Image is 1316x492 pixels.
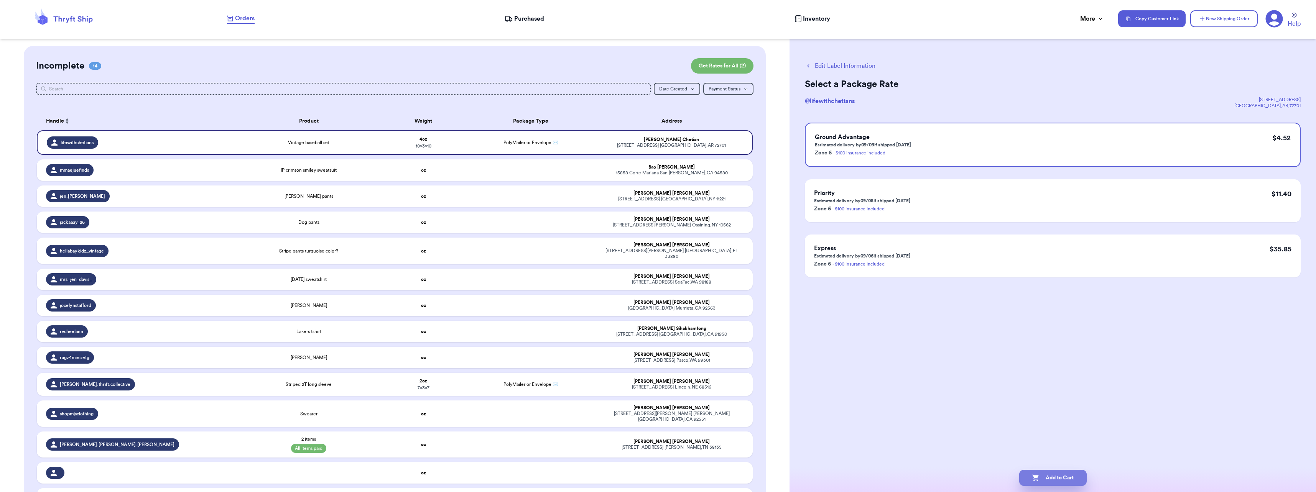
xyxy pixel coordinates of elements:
[600,358,744,363] div: [STREET_ADDRESS] Pasco , WA 99301
[1118,10,1186,27] button: Copy Customer Link
[421,471,426,475] strong: oz
[1080,14,1104,23] div: More
[60,302,91,308] span: jocelynstafford
[600,411,744,422] div: [STREET_ADDRESS][PERSON_NAME] [PERSON_NAME][GEOGRAPHIC_DATA] , CA 92551
[237,112,381,130] th: Product
[600,164,744,170] div: Bao [PERSON_NAME]
[600,196,744,202] div: [STREET_ADDRESS] [GEOGRAPHIC_DATA] , NY 11221
[60,441,174,448] span: [PERSON_NAME].[PERSON_NAME].[PERSON_NAME]
[60,248,104,254] span: hellabaykidz_vintage
[600,222,744,228] div: [STREET_ADDRESS][PERSON_NAME] Ossining , NY 10562
[419,137,427,141] strong: 4 oz
[600,274,744,279] div: [PERSON_NAME] [PERSON_NAME]
[600,279,744,285] div: [STREET_ADDRESS] SeaTac , WA 98188
[421,220,426,225] strong: oz
[795,14,830,23] a: Inventory
[1270,244,1291,254] p: $ 35.85
[600,379,744,384] div: [PERSON_NAME] [PERSON_NAME]
[805,61,875,71] button: Edit Label Information
[600,331,744,337] div: [STREET_ADDRESS] [GEOGRAPHIC_DATA] , CA 91950
[691,58,753,74] button: Get Rates for All (2)
[709,87,740,91] span: Payment Status
[1234,103,1301,109] div: [GEOGRAPHIC_DATA] , AR , 72701
[60,411,94,417] span: shopmjsclothing
[600,384,744,390] div: [STREET_ADDRESS] Lincoln , NE 68516
[600,352,744,358] div: [PERSON_NAME] [PERSON_NAME]
[600,170,744,176] div: 15858 Corte Mariana San [PERSON_NAME] , CA 94580
[291,276,327,282] span: [DATE] sweatshirt
[1288,19,1301,28] span: Help
[298,219,319,225] span: Dog pants
[1234,97,1301,103] div: [STREET_ADDRESS]
[60,381,130,387] span: [PERSON_NAME].thrift.collective
[421,194,426,198] strong: oz
[1190,10,1258,27] button: New Shipping Order
[421,277,426,282] strong: oz
[814,253,910,259] p: Estimated delivery by 09/06 if shipped [DATE]
[600,300,744,305] div: [PERSON_NAME] [PERSON_NAME]
[421,442,426,447] strong: oz
[300,411,317,417] span: Sweater
[600,248,744,259] div: [STREET_ADDRESS][PERSON_NAME] [GEOGRAPHIC_DATA] , FL 33880
[466,112,595,130] th: Package Type
[1272,133,1291,143] p: $ 4.52
[815,150,832,156] span: Zone 6
[600,405,744,411] div: [PERSON_NAME] [PERSON_NAME]
[600,305,744,311] div: [GEOGRAPHIC_DATA] Murrieta , CA 92563
[833,151,885,155] a: - $100 insurance included
[235,14,255,23] span: Orders
[815,142,911,148] p: Estimated delivery by 09/09 if shipped [DATE]
[291,444,326,453] span: All items paid
[654,83,700,95] button: Date Created
[503,140,558,145] span: PolyMailer or Envelope ✉️
[503,382,558,387] span: PolyMailer or Envelope ✉️
[600,216,744,222] div: [PERSON_NAME] [PERSON_NAME]
[279,248,338,254] span: Stripe pants turquoise color?
[291,302,327,308] span: [PERSON_NAME]
[60,167,89,173] span: mmaejuefinds
[60,193,105,199] span: jen.[PERSON_NAME]
[36,83,651,95] input: Search
[803,14,830,23] span: Inventory
[421,329,426,334] strong: oz
[703,83,753,95] button: Payment Status
[421,249,426,253] strong: oz
[416,144,431,148] span: 10 x 3 x 10
[514,14,544,23] span: Purchased
[805,98,855,104] span: @ lifewithchetians
[60,328,83,335] span: rvcheelann
[814,206,831,212] span: Zone 6
[64,116,70,126] button: Sort ascending
[1019,470,1087,486] button: Add to Cart
[61,139,94,146] span: lifewithchetians
[421,355,426,360] strong: oz
[805,78,1301,90] h2: Select a Package Rate
[285,193,333,199] span: [PERSON_NAME] pants
[1288,13,1301,28] a: Help
[89,62,101,70] span: 14
[1272,189,1291,199] p: $ 11.40
[595,112,753,130] th: Address
[301,436,316,442] span: 2 items
[659,87,687,91] span: Date Created
[296,328,321,335] span: Lakers tshirt
[291,354,327,361] span: [PERSON_NAME]
[815,134,870,140] span: Ground Advantage
[227,14,255,24] a: Orders
[600,143,743,148] div: [STREET_ADDRESS] [GEOGRAPHIC_DATA] , AR 72701
[814,261,831,267] span: Zone 6
[281,167,337,173] span: IP crimson smiley sweatsuit
[832,262,885,266] a: - $100 insurance included
[505,14,544,23] a: Purchased
[421,412,426,416] strong: oz
[600,326,744,331] div: [PERSON_NAME] Sihakhamfong
[60,276,92,282] span: mrs_jen_davis_
[286,381,332,387] span: Striped 2T long sleeve
[60,219,85,225] span: jackaaay_26
[814,245,836,251] span: Express
[419,379,427,383] strong: 2 oz
[421,168,426,172] strong: oz
[600,444,744,450] div: [STREET_ADDRESS] [PERSON_NAME] , TN 38135
[600,439,744,444] div: [PERSON_NAME] [PERSON_NAME]
[600,190,744,196] div: [PERSON_NAME] [PERSON_NAME]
